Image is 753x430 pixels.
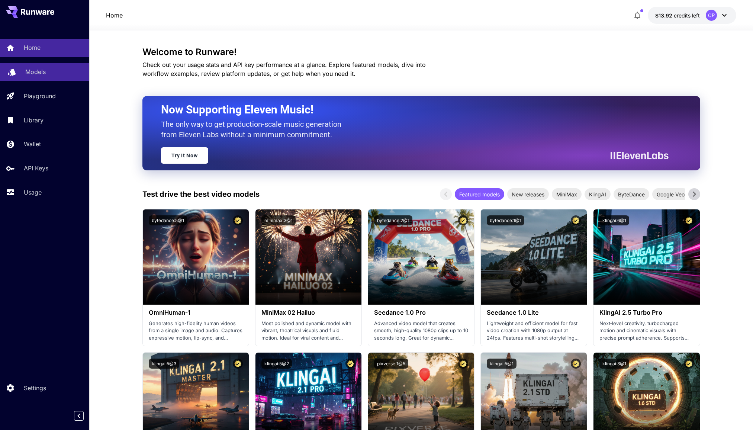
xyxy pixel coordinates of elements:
button: Certified Model – Vetted for best performance and includes a commercial license. [345,215,355,225]
div: Collapse sidebar [80,409,89,423]
a: Home [106,11,123,20]
span: ByteDance [614,190,649,198]
div: Google Veo [652,188,689,200]
button: Certified Model – Vetted for best performance and includes a commercial license. [571,359,581,369]
span: Check out your usage stats and API key performance at a glance. Explore featured models, dive int... [142,61,426,77]
div: MiniMax [552,188,582,200]
p: Lightweight and efficient model for fast video creation with 1080p output at 24fps. Features mult... [487,320,581,342]
p: Test drive the best video models [142,189,260,200]
button: bytedance:1@1 [487,215,524,225]
img: alt [255,209,361,305]
button: Certified Model – Vetted for best performance and includes a commercial license. [233,359,243,369]
p: Settings [24,384,46,392]
p: Wallet [24,139,41,148]
img: alt [368,209,474,305]
p: The only way to get production-scale music generation from Eleven Labs without a minimum commitment. [161,119,347,140]
a: Try It Now [161,147,208,164]
p: Most polished and dynamic model with vibrant, theatrical visuals and fluid motion. Ideal for vira... [261,320,355,342]
button: klingai:3@1 [599,359,629,369]
div: New releases [507,188,549,200]
p: Library [24,116,44,125]
img: alt [481,209,587,305]
button: klingai:6@1 [599,215,629,225]
button: Certified Model – Vetted for best performance and includes a commercial license. [458,215,468,225]
button: klingai:5@1 [487,359,517,369]
h3: MiniMax 02 Hailuo [261,309,355,316]
button: klingai:5@2 [261,359,292,369]
button: $13.91877CP [648,7,736,24]
button: klingai:5@3 [149,359,179,369]
p: Models [25,67,46,76]
p: Usage [24,188,42,197]
button: Certified Model – Vetted for best performance and includes a commercial license. [458,359,468,369]
span: $13.92 [655,12,674,19]
p: Generates high-fidelity human videos from a single image and audio. Captures expressive motion, l... [149,320,243,342]
h2: Now Supporting Eleven Music! [161,103,663,117]
button: bytedance:2@1 [374,215,412,225]
button: Certified Model – Vetted for best performance and includes a commercial license. [345,359,355,369]
span: MiniMax [552,190,582,198]
div: Featured models [455,188,504,200]
button: bytedance:5@1 [149,215,187,225]
p: Advanced video model that creates smooth, high-quality 1080p clips up to 10 seconds long. Great f... [374,320,468,342]
p: Playground [24,92,56,100]
div: $13.91877 [655,12,700,19]
button: Certified Model – Vetted for best performance and includes a commercial license. [684,359,694,369]
button: Collapse sidebar [74,411,84,421]
div: KlingAI [585,188,611,200]
button: Certified Model – Vetted for best performance and includes a commercial license. [233,215,243,225]
img: alt [143,209,249,305]
h3: KlingAI 2.5 Turbo Pro [599,309,694,316]
img: alt [593,209,699,305]
button: Certified Model – Vetted for best performance and includes a commercial license. [571,215,581,225]
button: pixverse:1@5 [374,359,408,369]
h3: OmniHuman‑1 [149,309,243,316]
button: minimax:3@1 [261,215,296,225]
span: Featured models [455,190,504,198]
nav: breadcrumb [106,11,123,20]
div: CP [706,10,717,21]
button: Certified Model – Vetted for best performance and includes a commercial license. [684,215,694,225]
h3: Seedance 1.0 Lite [487,309,581,316]
span: KlingAI [585,190,611,198]
p: API Keys [24,164,48,173]
span: Google Veo [652,190,689,198]
p: Next‑level creativity, turbocharged motion and cinematic visuals with precise prompt adherence. S... [599,320,694,342]
h3: Seedance 1.0 Pro [374,309,468,316]
span: credits left [674,12,700,19]
div: ByteDance [614,188,649,200]
p: Home [24,43,41,52]
span: New releases [507,190,549,198]
h3: Welcome to Runware! [142,47,700,57]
